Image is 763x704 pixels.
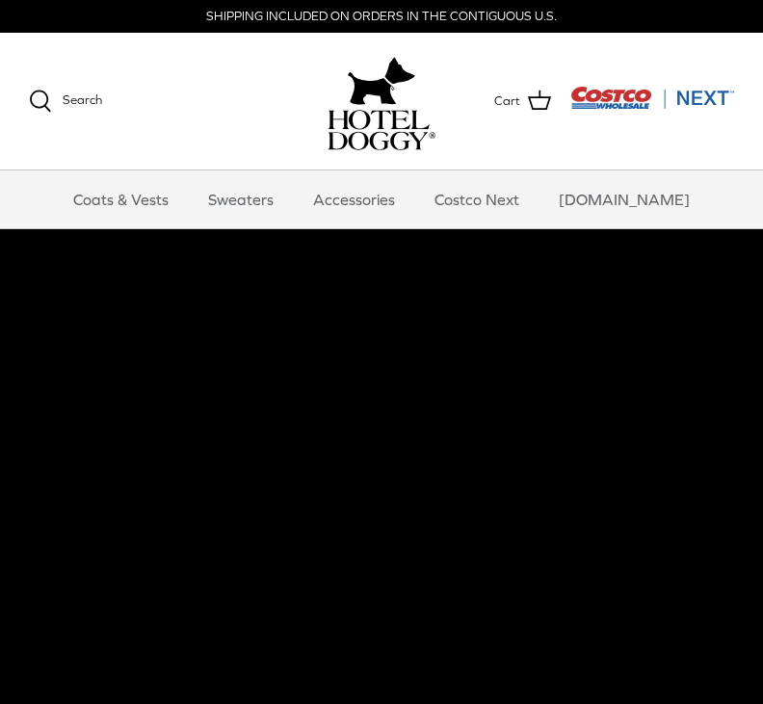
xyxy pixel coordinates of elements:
a: Visit Costco Next [570,98,734,113]
img: hoteldoggycom [328,110,435,150]
a: Accessories [296,170,412,228]
a: [DOMAIN_NAME] [541,170,707,228]
img: Costco Next [570,86,734,110]
img: hoteldoggy.com [348,52,415,110]
a: Coats & Vests [56,170,186,228]
a: Search [29,90,102,113]
a: Sweaters [191,170,291,228]
span: Search [63,92,102,107]
span: Cart [494,91,520,112]
a: Costco Next [417,170,537,228]
a: Cart [494,89,551,114]
a: hoteldoggy.com hoteldoggycom [328,52,435,150]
